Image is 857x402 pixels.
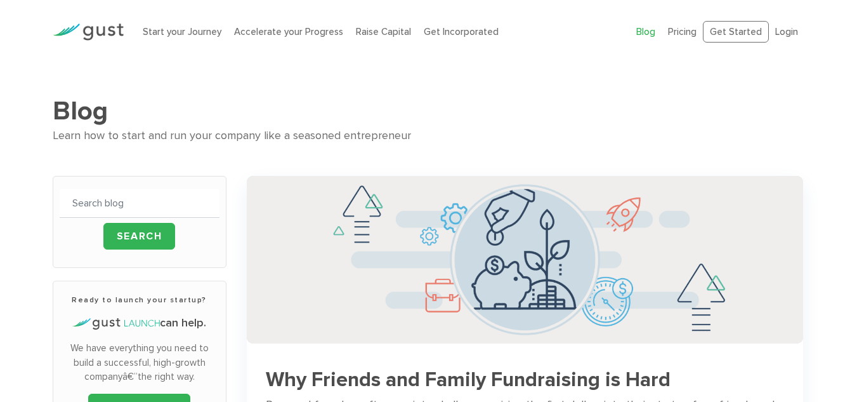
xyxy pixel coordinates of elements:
img: tab_keywords_by_traffic_grey.svg [126,74,136,84]
input: Search [103,223,176,250]
img: Gust Logo [53,23,124,41]
img: logo_orange.svg [20,20,30,30]
div: Domain: [DOMAIN_NAME] [33,33,140,43]
p: We have everything you need to build a successful, high-growth companyâ€”the right way. [60,341,219,384]
h3: Ready to launch your startup? [60,294,219,305]
img: tab_domain_overview_orange.svg [34,74,44,84]
h1: Blog [53,95,805,127]
a: Blog [636,26,655,37]
a: Start your Journey [143,26,221,37]
div: Domain Overview [48,75,114,83]
input: Search blog [60,189,219,218]
div: Keywords by Traffic [140,75,214,83]
a: Raise Capital [356,26,411,37]
a: Login [775,26,798,37]
div: v 4.0.25 [36,20,62,30]
h3: Why Friends and Family Fundraising is Hard [266,369,785,391]
a: Get Started [703,21,769,43]
h4: can help. [60,315,219,332]
a: Get Incorporated [424,26,499,37]
div: Learn how to start and run your company like a seasoned entrepreneur [53,127,805,145]
img: Successful Startup Founders Invest In Their Own Ventures 0742d64fd6a698c3cfa409e71c3cc4e5620a7e72... [247,176,804,343]
img: website_grey.svg [20,33,30,43]
a: Pricing [668,26,697,37]
a: Accelerate your Progress [234,26,343,37]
